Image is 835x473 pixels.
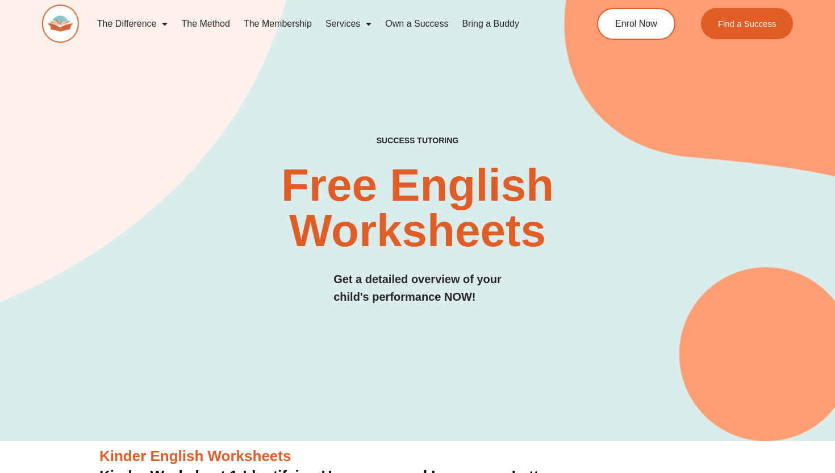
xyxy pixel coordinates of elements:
[169,163,665,254] h2: Free English Worksheets​
[174,11,236,37] a: The Method
[90,11,554,37] nav: Menu
[718,19,776,28] span: Find a Success
[455,11,526,37] a: Bring a Buddy
[306,136,529,146] h4: SUCCESS TUTORING​
[90,11,175,37] a: The Difference
[319,11,378,37] a: Services
[615,19,657,28] span: Enrol Now
[333,271,502,306] h3: Get a detailed overview of your child's performance NOW!
[701,8,794,39] a: Find a Success
[378,11,455,37] a: Own a Success
[237,11,319,37] a: The Membership
[99,447,736,466] h3: Kinder English Worksheets
[597,8,675,40] a: Enrol Now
